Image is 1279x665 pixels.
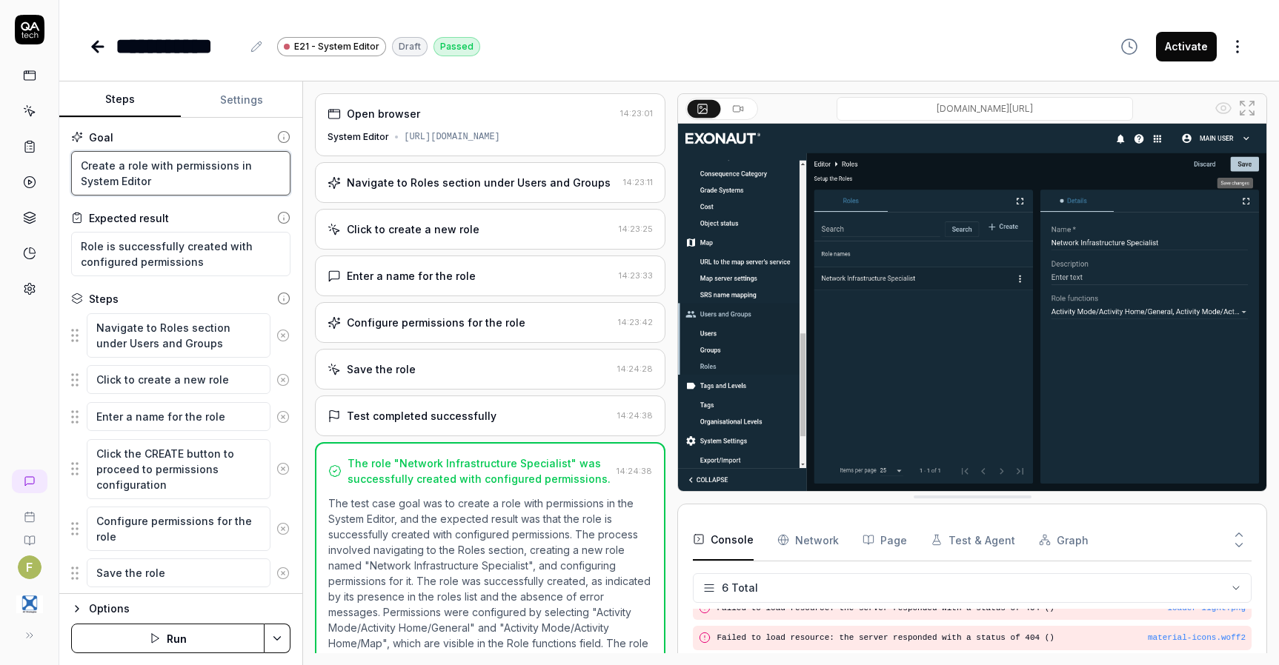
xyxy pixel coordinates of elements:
[347,106,420,121] div: Open browser
[71,364,290,395] div: Suggestions
[623,177,653,187] time: 14:23:11
[71,401,290,432] div: Suggestions
[863,519,907,561] button: Page
[347,221,479,237] div: Click to create a new role
[347,361,416,377] div: Save the role
[717,632,1246,644] pre: Failed to load resource: the server responded with a status of 404 ()
[89,291,119,307] div: Steps
[1235,96,1259,120] button: Open in full screen
[71,506,290,552] div: Suggestions
[181,82,302,118] button: Settings
[617,364,653,374] time: 14:24:28
[347,315,525,330] div: Configure permissions for the role
[71,624,265,653] button: Run
[1148,632,1246,644] button: material-icons.woff2
[620,108,653,118] time: 14:23:01
[270,454,296,484] button: Remove step
[1156,32,1217,61] button: Activate
[89,600,290,618] div: Options
[1112,32,1147,61] button: View version history
[71,558,290,589] div: Suggestions
[270,558,296,588] button: Remove step
[348,455,611,487] div: The role "Network Infrastructure Specialist" was successfully created with configured permissions.
[619,270,653,281] time: 14:23:33
[16,591,43,618] img: 4C Strategies Logo
[6,523,53,547] a: Documentation
[1039,519,1089,561] button: Graph
[294,40,379,53] span: E21 - System Editor
[328,130,389,144] div: System Editor
[678,124,1266,491] img: Screenshot
[777,519,839,561] button: Network
[12,469,47,493] a: New conversation
[71,313,290,358] div: Suggestions
[347,408,496,424] div: Test completed successfully
[617,466,652,476] time: 14:24:38
[18,555,41,579] button: F
[619,224,653,234] time: 14:23:25
[617,410,653,421] time: 14:24:38
[6,499,53,523] a: Book a call with us
[347,268,476,284] div: Enter a name for the role
[277,36,386,56] a: E21 - System Editor
[270,514,296,544] button: Remove step
[270,402,296,432] button: Remove step
[71,600,290,618] button: Options
[6,579,53,621] button: 4C Strategies Logo
[693,519,754,561] button: Console
[392,37,428,56] div: Draft
[59,82,181,118] button: Steps
[931,519,1015,561] button: Test & Agent
[270,321,296,350] button: Remove step
[717,602,1246,615] pre: Failed to load resource: the server responded with a status of 404 ()
[347,175,611,190] div: Navigate to Roles section under Users and Groups
[270,365,296,395] button: Remove step
[89,210,169,226] div: Expected result
[71,438,290,500] div: Suggestions
[89,130,113,145] div: Goal
[618,317,653,327] time: 14:23:42
[433,37,480,56] div: Passed
[1212,96,1235,120] button: Show all interative elements
[1167,602,1246,615] button: loader-light.png
[404,130,500,144] div: [URL][DOMAIN_NAME]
